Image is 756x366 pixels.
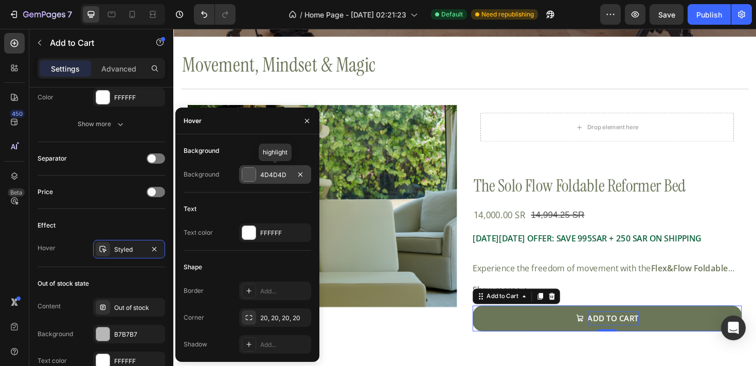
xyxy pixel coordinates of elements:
[10,110,25,118] div: 450
[114,93,163,102] div: FFFFFF
[300,9,302,20] span: /
[688,4,731,25] button: Publish
[377,187,436,206] div: 14,994.25 SR
[4,4,77,25] button: 7
[184,263,202,272] div: Shape
[8,188,25,197] div: Beta
[304,9,406,20] span: Home Page - [DATE] 02:21:23
[439,301,493,312] strong: ADD TO CART
[38,302,61,311] div: Content
[441,10,463,19] span: Default
[317,269,363,285] span: Show more
[184,116,202,126] div: Hover
[260,170,290,180] div: 4D4D4D
[184,313,204,322] div: Corner
[330,278,367,288] div: Add to Cart
[114,303,163,312] div: Out of stock
[67,8,72,21] p: 7
[184,228,213,237] div: Text color
[114,245,144,254] div: Styled
[50,37,137,49] p: Add to Cart
[317,187,373,206] div: 14,000.00 SR
[260,229,309,238] div: FFFFFF
[114,330,163,339] div: B7B7B7
[173,29,756,366] iframe: Design area
[438,100,493,108] div: Drop element here
[317,269,602,285] button: Show more
[696,9,722,20] div: Publish
[101,63,136,74] p: Advanced
[38,279,89,288] div: Out of stock state
[38,221,56,230] div: Effect
[317,216,587,290] p: Experience the freedom of movement with the that combines , , and for your home or studio.
[194,4,236,25] div: Undo/Redo
[38,187,53,197] div: Price
[184,286,204,295] div: Border
[38,115,165,133] button: Show more
[38,243,56,253] div: Hover
[51,63,80,74] p: Settings
[481,10,534,19] span: Need republishing
[317,293,602,320] button: <strong>ADD TO CART</strong>
[650,4,683,25] button: Save
[317,216,559,228] strong: [DATE][DATE] OFFER: SAVE 995 SAR + 250 SAR ON SHIPPING
[317,153,602,179] h2: The Solo Flow Foldable Reformer Bed
[184,340,207,349] div: Shadow
[260,340,309,350] div: Add...
[38,154,67,163] div: Separator
[184,170,219,179] div: Background
[184,146,219,155] div: Background
[658,10,675,19] span: Save
[721,316,746,340] div: Open Intercom Messenger
[260,313,309,323] div: 20, 20, 20, 20
[439,299,493,314] div: Rich Text Editor. Editing area: main
[184,204,196,214] div: Text
[38,356,67,365] div: Text color
[78,119,125,129] div: Show more
[260,287,309,296] div: Add...
[38,329,73,339] div: Background
[114,357,163,366] div: FFFFFF
[38,93,53,102] div: Color
[8,24,609,53] h2: Movement, Mindset & Magic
